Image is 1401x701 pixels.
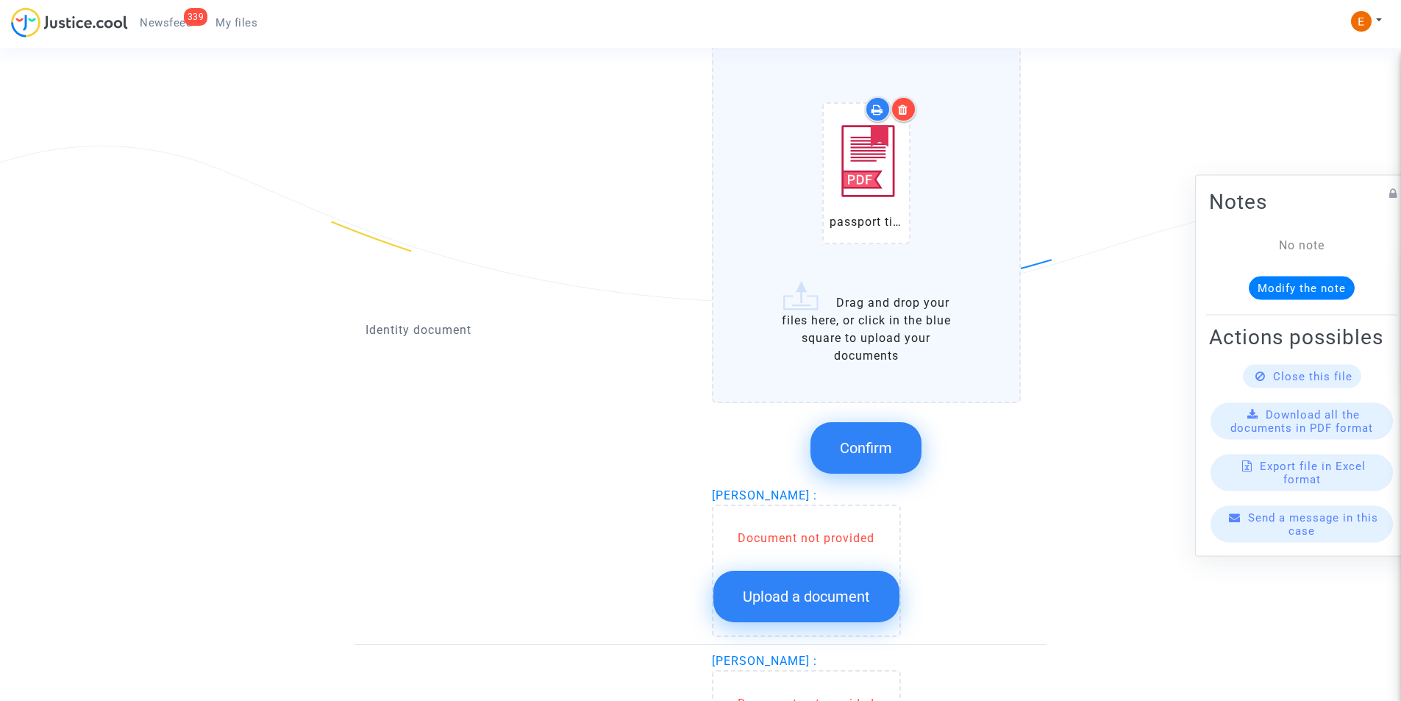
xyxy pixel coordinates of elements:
[140,16,192,29] span: Newsfeed
[184,8,208,26] div: 339
[366,321,690,339] p: Identity document
[713,530,899,547] div: Document not provided
[215,16,257,29] span: My files
[1248,510,1378,537] span: Send a message in this case
[1249,276,1355,299] button: Modify the note
[1260,459,1366,485] span: Export file in Excel format
[128,12,204,34] a: 339Newsfeed
[1209,188,1394,214] h2: Notes
[1231,236,1372,254] div: No note
[1273,369,1352,382] span: Close this file
[712,654,817,668] span: [PERSON_NAME] :
[810,422,921,474] button: Confirm
[713,571,899,622] button: Upload a document
[1209,324,1394,349] h2: Actions possibles
[840,439,892,457] span: Confirm
[712,488,817,502] span: [PERSON_NAME] :
[743,588,870,605] span: Upload a document
[1230,408,1373,434] span: Download all the documents in PDF format
[11,7,128,38] img: jc-logo.svg
[204,12,269,34] a: My files
[1351,11,1372,32] img: ACg8ocIeiFvHKe4dA5oeRFd_CiCnuxWUEc1A2wYhRJE3TTWt=s96-c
